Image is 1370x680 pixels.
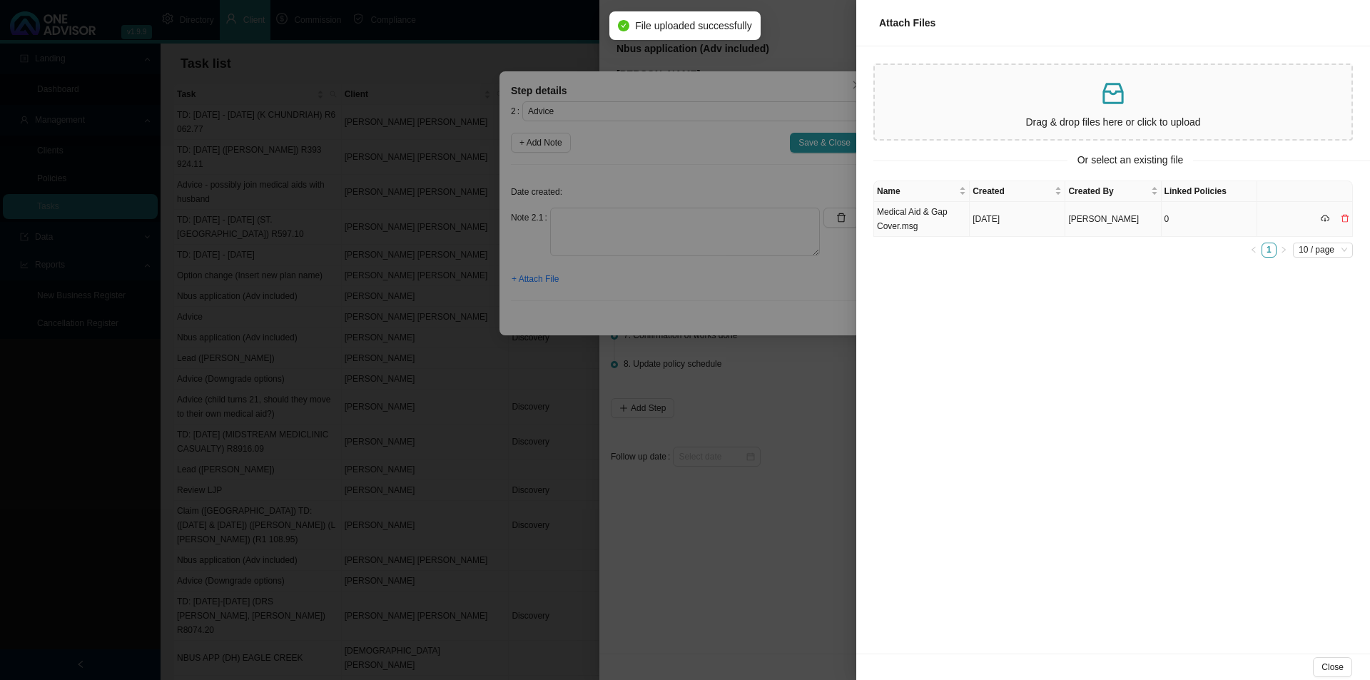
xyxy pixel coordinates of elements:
p: Drag & drop files here or click to upload [881,114,1346,131]
th: Created By [1065,181,1161,202]
span: Name [877,184,956,198]
span: Close [1321,660,1344,674]
span: delete [1341,214,1349,223]
th: Linked Policies [1162,181,1257,202]
span: inboxDrag & drop files here or click to upload [875,65,1351,139]
span: Attach Files [879,17,935,29]
button: right [1277,243,1292,258]
span: Or select an existing file [1067,152,1194,168]
th: Created [970,181,1065,202]
button: left [1247,243,1262,258]
a: 1 [1262,243,1276,257]
span: cloud-download [1321,214,1329,223]
span: left [1250,246,1257,253]
span: Created By [1068,184,1147,198]
span: check-circle [618,20,629,31]
span: 10 / page [1299,243,1347,257]
li: 1 [1262,243,1277,258]
span: File uploaded successfully [635,18,751,34]
td: Medical Aid & Gap Cover.msg [874,202,970,237]
span: inbox [1099,79,1127,108]
li: Previous Page [1247,243,1262,258]
span: [PERSON_NAME] [1068,214,1139,224]
td: 0 [1162,202,1257,237]
button: Close [1313,657,1352,677]
div: Page Size [1293,243,1353,258]
li: Next Page [1277,243,1292,258]
span: right [1280,246,1287,253]
td: [DATE] [970,202,1065,237]
span: Created [973,184,1052,198]
th: Name [874,181,970,202]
